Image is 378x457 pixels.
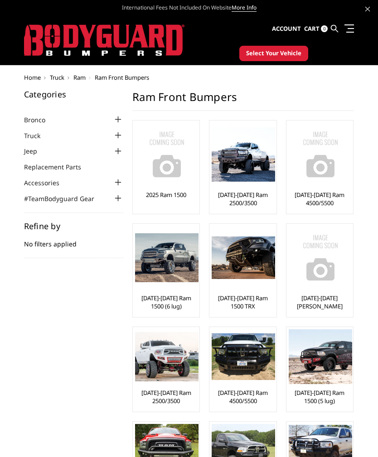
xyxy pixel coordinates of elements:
[95,73,149,82] span: Ram Front Bumpers
[239,46,308,61] button: Select Your Vehicle
[212,389,274,405] a: [DATE]-[DATE] Ram 4500/5500
[289,123,352,186] img: No Image
[289,191,351,207] a: [DATE]-[DATE] Ram 4500/5500
[289,389,351,405] a: [DATE]-[DATE] Ram 1500 (5 lug)
[135,294,197,310] a: [DATE]-[DATE] Ram 1500 (6 lug)
[135,123,197,186] a: No Image
[24,90,124,98] h5: Categories
[24,115,57,125] a: Bronco
[132,90,354,111] h1: Ram Front Bumpers
[135,389,197,405] a: [DATE]-[DATE] Ram 2500/3500
[24,222,124,230] h5: Refine by
[212,294,274,310] a: [DATE]-[DATE] Ram 1500 TRX
[24,162,92,172] a: Replacement Parts
[24,194,106,203] a: #TeamBodyguard Gear
[146,191,186,199] a: 2025 Ram 1500
[24,178,71,188] a: Accessories
[24,222,124,258] div: No filters applied
[73,73,86,82] a: Ram
[272,24,301,33] span: Account
[246,49,301,58] span: Select Your Vehicle
[24,146,48,156] a: Jeep
[289,123,351,186] a: No Image
[289,294,351,310] a: [DATE]-[DATE] [PERSON_NAME]
[289,226,351,289] a: No Image
[289,226,352,289] img: No Image
[321,25,328,32] span: 0
[24,131,52,140] a: Truck
[50,73,64,82] a: Truck
[304,24,320,33] span: Cart
[304,17,328,41] a: Cart 0
[232,4,257,12] a: More Info
[212,191,274,207] a: [DATE]-[DATE] Ram 2500/3500
[135,123,199,186] img: No Image
[24,73,41,82] a: Home
[24,24,184,56] img: BODYGUARD BUMPERS
[272,17,301,41] a: Account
